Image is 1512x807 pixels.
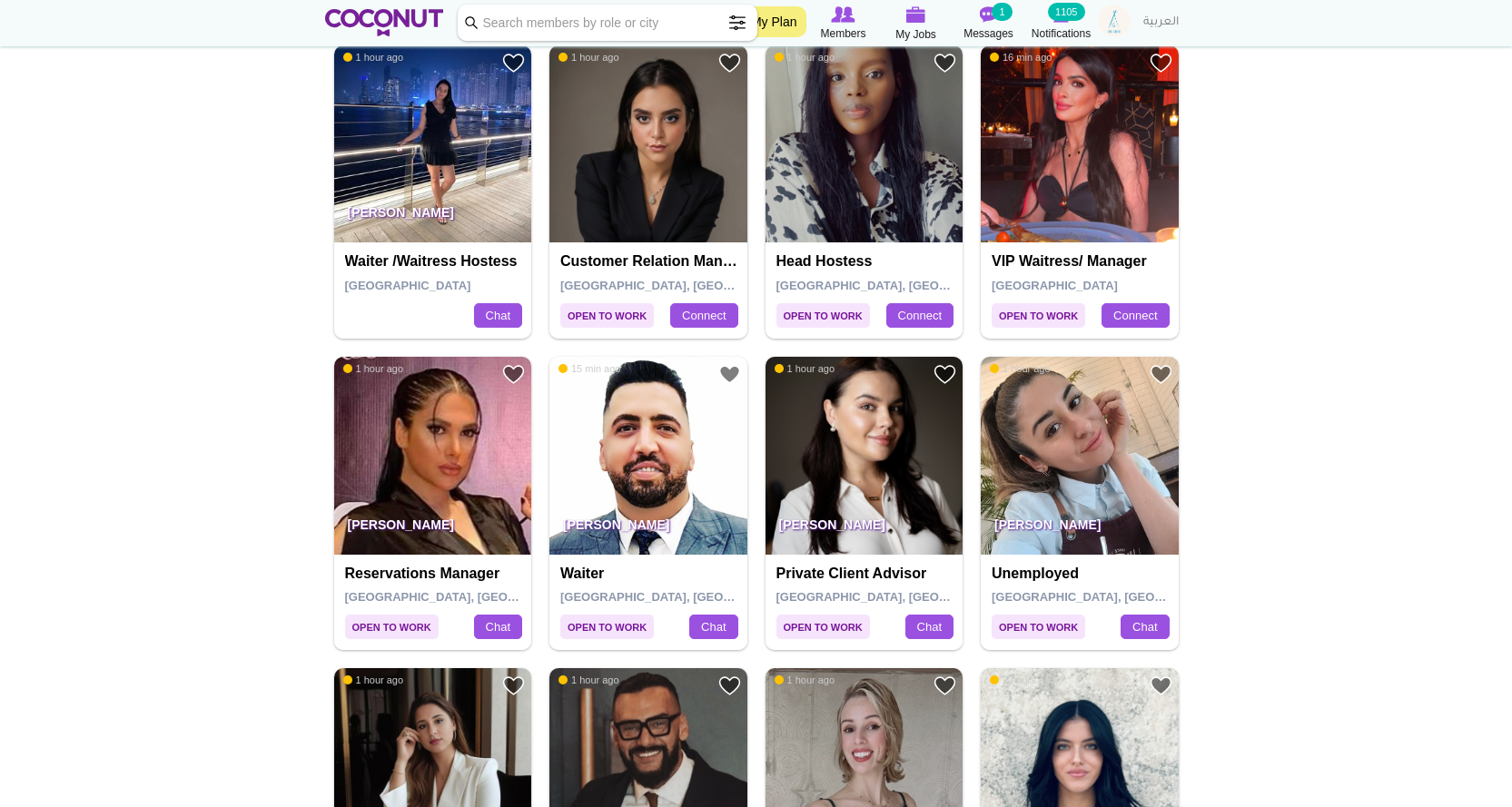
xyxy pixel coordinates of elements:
a: Add to Favourites [502,363,525,386]
small: 1105 [1048,3,1084,21]
a: Chat [474,303,522,329]
span: Members [820,25,865,43]
span: 16 min ago [990,51,1052,64]
span: 1 hour ago [990,362,1051,375]
small: 1 [992,3,1012,21]
span: [GEOGRAPHIC_DATA] [345,279,471,292]
a: Add to Favourites [502,52,525,74]
span: 1 hour ago [775,51,835,64]
a: Add to Favourites [718,363,741,386]
a: Connect [1102,303,1169,329]
h4: Private Client Advisor [776,566,957,582]
span: Messages [964,25,1013,43]
span: My Jobs [895,25,936,44]
h4: Unemployed [992,566,1172,582]
a: Chat [474,615,522,640]
span: 1 hour ago [775,362,835,375]
a: Add to Favourites [934,363,956,386]
a: Add to Favourites [718,674,741,697]
span: [GEOGRAPHIC_DATA], [GEOGRAPHIC_DATA] [345,590,604,604]
a: العربية [1134,5,1188,41]
span: 1 hour ago [558,674,619,686]
a: Chat [689,615,737,640]
span: Open to Work [560,303,654,328]
span: 1 hour ago [558,51,619,64]
a: Add to Favourites [1150,363,1172,386]
img: Messages [980,6,998,23]
input: Search members by role or city [458,5,757,41]
a: Add to Favourites [1150,52,1172,74]
span: Open to Work [776,615,870,639]
a: Notifications Notifications 1105 [1025,5,1098,43]
a: Add to Favourites [502,674,525,697]
a: Connect [886,303,954,329]
a: My Plan [742,6,806,37]
span: [GEOGRAPHIC_DATA], [GEOGRAPHIC_DATA] [560,279,819,292]
span: Open to Work [776,303,870,328]
h4: VIP waitress/ manager [992,253,1172,270]
span: [GEOGRAPHIC_DATA], [GEOGRAPHIC_DATA] [776,279,1035,292]
span: 2 hours ago [990,674,1055,686]
p: [PERSON_NAME] [549,504,747,555]
h4: Reservations Manager [345,566,526,582]
a: Chat [1121,615,1169,640]
a: Browse Members Members [807,5,880,43]
h4: Waiter [560,566,741,582]
a: Chat [905,615,954,640]
h4: Customer relation management [560,253,741,270]
span: Open to Work [992,615,1085,639]
img: Browse Members [831,6,855,23]
p: [PERSON_NAME] [334,192,532,242]
a: Connect [670,303,737,329]
span: Open to Work [992,303,1085,328]
span: [GEOGRAPHIC_DATA] [992,279,1118,292]
a: My Jobs My Jobs [880,5,953,44]
span: 1 hour ago [343,362,404,375]
p: [PERSON_NAME] [334,504,532,555]
span: 1 hour ago [343,51,404,64]
a: Add to Favourites [718,52,741,74]
a: Add to Favourites [934,674,956,697]
a: Messages Messages 1 [953,5,1025,43]
p: [PERSON_NAME] [981,504,1179,555]
span: 1 hour ago [775,674,835,686]
p: [PERSON_NAME] [766,504,964,555]
span: [GEOGRAPHIC_DATA], [GEOGRAPHIC_DATA] [992,590,1250,604]
span: [GEOGRAPHIC_DATA], [GEOGRAPHIC_DATA] [776,590,1035,604]
span: Notifications [1032,25,1091,43]
a: Add to Favourites [934,52,956,74]
h4: Waiter /Waitress hostess [345,253,526,270]
span: Open to Work [345,615,439,639]
h4: Head Hostess [776,253,957,270]
span: 1 hour ago [343,674,404,686]
img: Home [325,9,444,36]
span: [GEOGRAPHIC_DATA], [GEOGRAPHIC_DATA] [560,590,819,604]
span: Open to Work [560,615,654,639]
img: My Jobs [906,6,926,23]
a: Add to Favourites [1150,674,1172,697]
span: 15 min ago [558,362,620,375]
